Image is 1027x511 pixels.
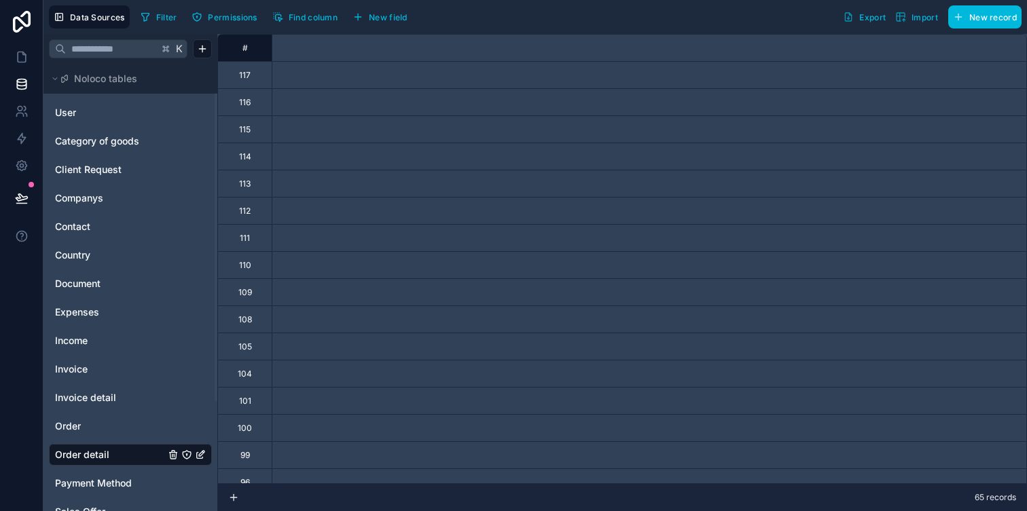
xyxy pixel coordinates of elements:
button: New record [948,5,1022,29]
a: Invoice detail [55,391,165,404]
button: Filter [135,7,182,27]
div: Document [49,273,212,295]
span: Export [859,12,886,22]
a: Order detail [55,448,165,461]
div: Invoice [49,358,212,380]
button: Import [890,5,943,29]
div: 114 [239,151,251,162]
div: Payment Method [49,472,212,494]
div: # [228,43,262,53]
div: Client Request [49,159,212,181]
span: Find column [289,12,338,22]
span: Order [55,419,81,433]
span: Noloco tables [74,72,137,86]
button: Permissions [187,7,262,27]
div: Contact [49,216,212,238]
div: 104 [238,368,252,379]
span: Invoice [55,362,88,376]
div: 110 [239,260,251,271]
span: Income [55,334,88,347]
span: New field [369,12,408,22]
span: Category of goods [55,134,139,148]
div: 109 [238,287,252,298]
span: 65 records [975,492,1016,503]
div: Expenses [49,301,212,323]
span: Payment Method [55,476,132,490]
span: Permissions [208,12,257,22]
span: Invoice detail [55,391,116,404]
a: User [55,106,165,119]
div: 112 [239,206,251,216]
span: Client Request [55,163,122,176]
div: Companys [49,187,212,209]
div: 101 [239,396,251,406]
a: Country [55,248,165,262]
a: Invoice [55,362,165,376]
div: 116 [239,97,251,108]
a: Client Request [55,163,165,176]
button: New field [348,7,412,27]
a: Companys [55,191,165,205]
div: Order detail [49,444,212,466]
span: Data Sources [70,12,125,22]
div: Invoice detail [49,387,212,409]
div: Country [49,244,212,266]
a: Order [55,419,165,433]
div: 99 [240,450,250,461]
button: Noloco tables [49,69,204,88]
span: Contact [55,220,90,233]
div: 100 [238,423,252,434]
span: Expenses [55,305,99,319]
span: Companys [55,191,103,205]
span: Order detail [55,448,109,461]
div: Order [49,415,212,437]
div: 105 [238,341,252,352]
span: New record [969,12,1017,22]
a: Document [55,277,165,290]
a: Payment Method [55,476,165,490]
div: 113 [239,178,251,189]
span: Document [55,277,101,290]
div: 115 [239,124,251,135]
span: Filter [156,12,177,22]
div: Income [49,330,212,352]
button: Data Sources [49,5,130,29]
a: Expenses [55,305,165,319]
button: Find column [268,7,342,27]
a: Permissions [187,7,267,27]
div: 96 [240,477,250,488]
span: Import [912,12,938,22]
button: Export [838,5,890,29]
div: Category of goods [49,130,212,152]
a: Category of goods [55,134,165,148]
a: New record [943,5,1022,29]
a: Income [55,334,165,347]
span: Country [55,248,90,262]
div: 111 [240,233,250,244]
div: User [49,102,212,124]
span: User [55,106,76,119]
span: K [175,44,184,54]
div: 108 [238,314,252,325]
a: Contact [55,220,165,233]
div: 117 [239,70,251,81]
